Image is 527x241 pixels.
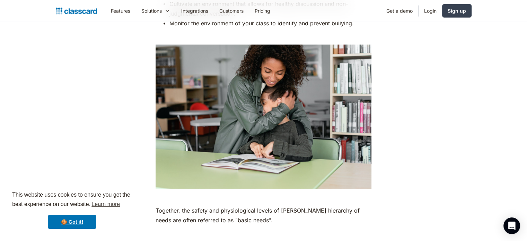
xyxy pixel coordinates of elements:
span: This website uses cookies to ensure you get the best experience on our website. [12,191,132,209]
img: A teacher hugging a student in the classroom [156,45,371,189]
p: Together, the safety and physiological levels of [PERSON_NAME] hierarchy of needs are often refer... [156,206,371,225]
li: Monitor the environment of your class to identify and prevent bullying. [169,18,371,28]
p: ‍ [156,229,371,238]
a: dismiss cookie message [48,215,96,229]
a: Get a demo [381,3,418,19]
a: learn more about cookies [90,199,121,209]
a: Customers [214,3,249,19]
div: cookieconsent [6,184,139,235]
a: home [56,6,97,16]
a: Sign up [442,4,472,18]
p: ‍ [156,32,371,41]
a: Pricing [249,3,276,19]
div: Solutions [141,7,162,15]
div: Sign up [448,7,466,15]
a: Login [419,3,442,19]
div: Solutions [136,3,176,19]
div: Open Intercom Messenger [503,217,520,234]
a: Integrations [176,3,214,19]
p: ‍ [156,192,371,202]
a: Features [105,3,136,19]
